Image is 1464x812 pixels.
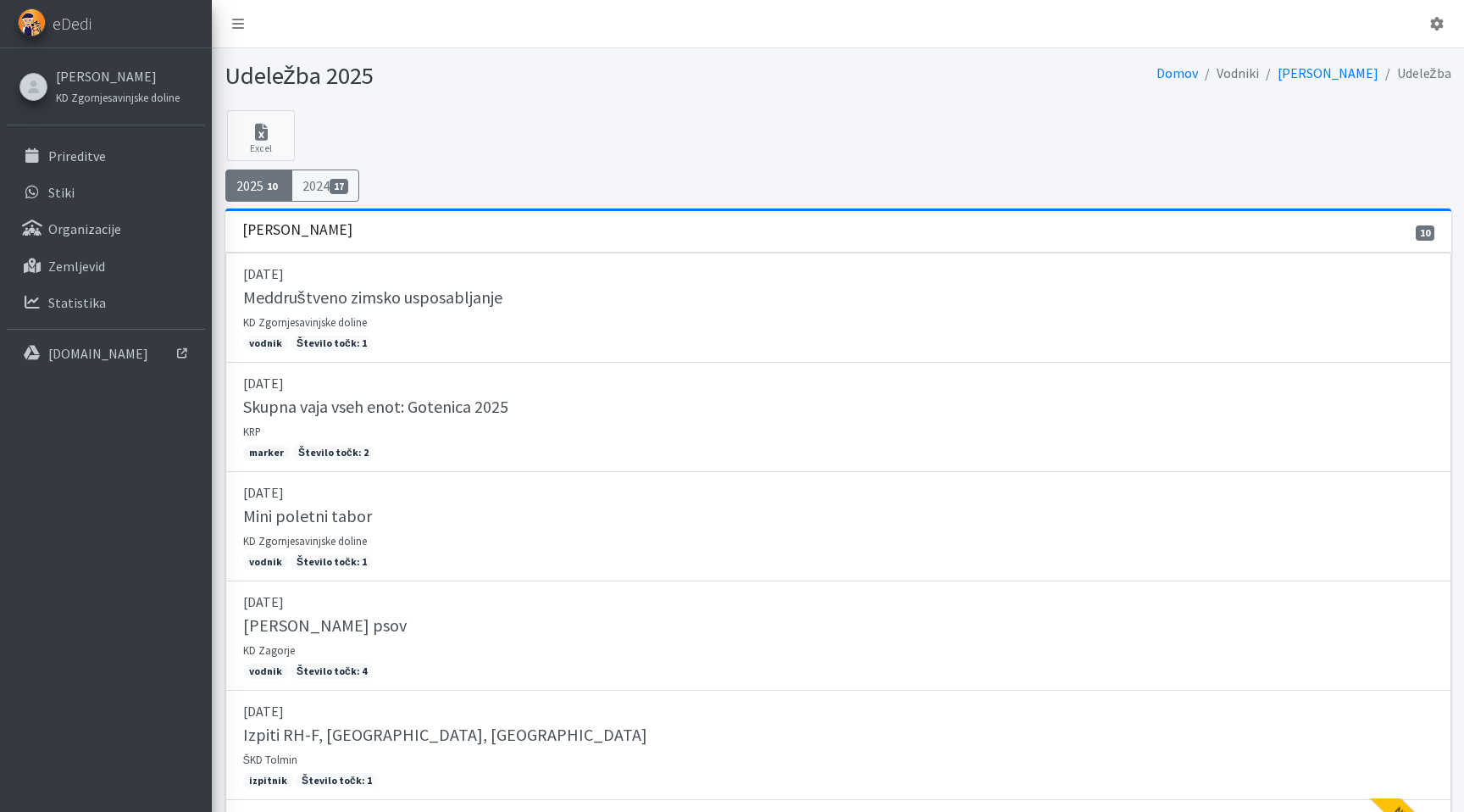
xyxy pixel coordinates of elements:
[243,725,647,745] h5: Izpiti RH-F, [GEOGRAPHIC_DATA], [GEOGRAPHIC_DATA]
[291,554,373,570] span: Število točk: 1
[291,336,373,351] span: Število točk: 1
[225,253,1451,363] a: [DATE] Meddruštveno zimsko usposabljanje KD Zgornjesavinjske doline vodnik Število točk: 1
[243,264,1433,284] p: [DATE]
[330,179,348,194] span: 17
[292,445,374,460] span: Število točk: 2
[243,643,295,657] small: KD Zagorje
[225,61,832,91] h1: Udeležba 2025
[242,221,352,239] h3: [PERSON_NAME]
[243,773,293,788] span: izpitnik
[7,249,205,283] a: Zemljevid
[225,170,293,202] a: 202510
[243,336,288,351] span: vodnik
[48,184,75,201] p: Stiki
[48,220,121,237] p: Organizacije
[243,445,290,460] span: marker
[56,66,180,86] a: [PERSON_NAME]
[243,554,288,570] span: vodnik
[243,425,261,438] small: KRP
[1156,64,1198,81] a: Domov
[243,701,1433,721] p: [DATE]
[243,373,1433,393] p: [DATE]
[7,175,205,209] a: Stiki
[48,294,106,311] p: Statistika
[1198,61,1259,86] li: Vodniki
[7,212,205,246] a: Organizacije
[243,753,298,766] small: ŠKD Tolmin
[243,592,1433,612] p: [DATE]
[48,345,148,362] p: [DOMAIN_NAME]
[53,11,91,36] span: eDedi
[1278,64,1378,81] a: [PERSON_NAME]
[225,581,1451,691] a: [DATE] [PERSON_NAME] psov KD Zagorje vodnik Število točk: 4
[56,91,180,104] small: KD Zgornjesavinjske doline
[1378,61,1451,86] li: Udeležba
[1416,225,1434,241] span: 10
[225,691,1451,800] a: [DATE] Izpiti RH-F, [GEOGRAPHIC_DATA], [GEOGRAPHIC_DATA] ŠKD Tolmin izpitnik Število točk: 1
[48,147,106,164] p: Prireditve
[225,363,1451,472] a: [DATE] Skupna vaja vseh enot: Gotenica 2025 KRP marker Število točk: 2
[296,773,378,788] span: Število točk: 1
[7,139,205,173] a: Prireditve
[243,534,367,548] small: KD Zgornjesavinjske doline
[243,287,502,308] h5: Meddruštveno zimsko usposabljanje
[18,8,46,36] img: eDedi
[7,286,205,320] a: Statistika
[7,336,205,370] a: [DOMAIN_NAME]
[227,110,295,161] a: Excel
[263,179,282,194] span: 10
[243,664,288,679] span: vodnik
[291,170,359,202] a: 202417
[243,397,508,417] h5: Skupna vaja vseh enot: Gotenica 2025
[56,86,180,107] a: KD Zgornjesavinjske doline
[243,315,367,329] small: KD Zgornjesavinjske doline
[225,472,1451,581] a: [DATE] Mini poletni tabor KD Zgornjesavinjske doline vodnik Število točk: 1
[291,664,373,679] span: Število točk: 4
[243,482,1433,503] p: [DATE]
[48,258,105,275] p: Zemljevid
[243,615,407,636] h5: [PERSON_NAME] psov
[243,506,372,526] h5: Mini poletni tabor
